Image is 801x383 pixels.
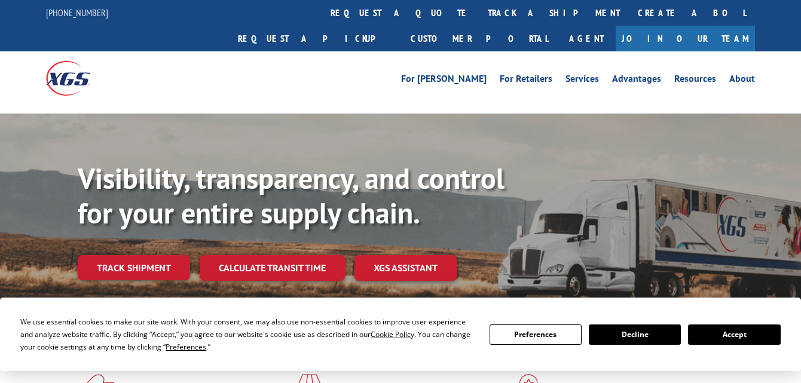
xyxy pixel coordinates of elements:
[565,74,599,87] a: Services
[401,74,487,87] a: For [PERSON_NAME]
[229,26,402,51] a: Request a pickup
[490,324,582,345] button: Preferences
[688,324,780,345] button: Accept
[500,74,552,87] a: For Retailers
[589,324,681,345] button: Decline
[46,7,108,19] a: [PHONE_NUMBER]
[612,74,661,87] a: Advantages
[729,74,755,87] a: About
[78,160,505,231] b: Visibility, transparency, and control for your entire supply chain.
[371,329,414,339] span: Cookie Policy
[200,255,345,281] a: Calculate transit time
[166,342,206,352] span: Preferences
[674,74,716,87] a: Resources
[20,315,475,353] div: We use essential cookies to make our site work. With your consent, we may also use non-essential ...
[354,255,457,281] a: XGS ASSISTANT
[402,26,557,51] a: Customer Portal
[557,26,616,51] a: Agent
[616,26,755,51] a: Join Our Team
[78,255,190,280] a: Track shipment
